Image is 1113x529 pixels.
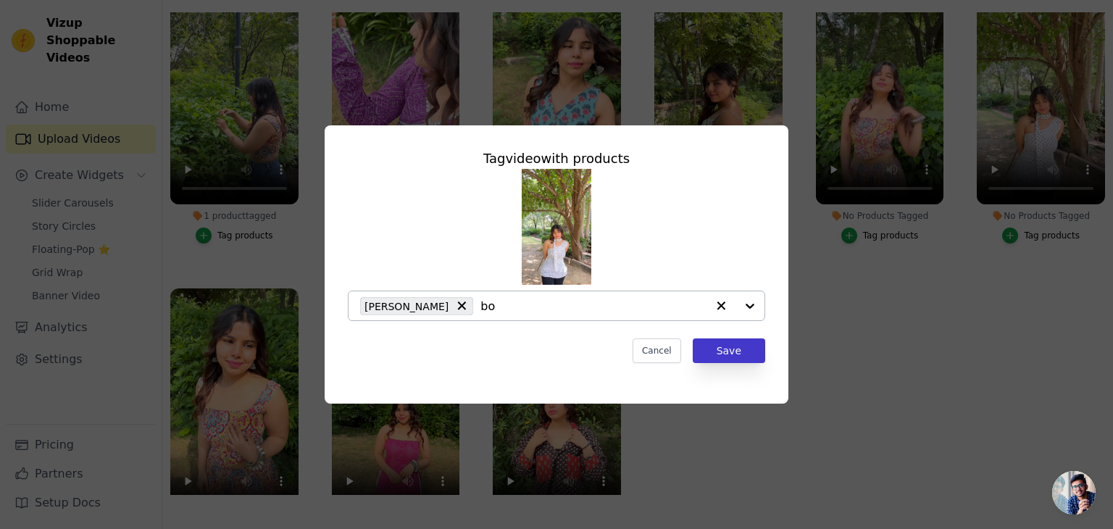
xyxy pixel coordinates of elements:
[1052,471,1096,515] div: Open chat
[693,338,765,363] button: Save
[522,169,591,285] img: tn-ccea7135169d45ed8656df67764b3738.png
[348,149,765,169] div: Tag video with products
[364,298,449,315] span: [PERSON_NAME]
[633,338,681,363] button: Cancel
